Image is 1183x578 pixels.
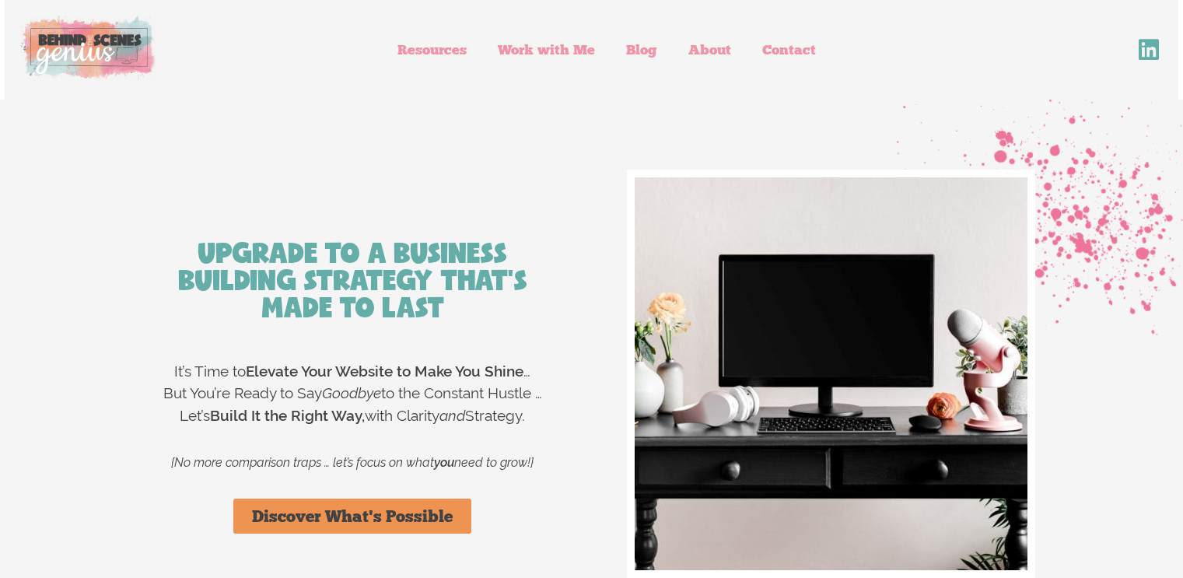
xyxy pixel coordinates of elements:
span: Discover What's Possible [252,508,453,524]
span: It’s Time to … But You’re Ready to Say [163,363,531,402]
a: Work with Me [482,32,611,68]
span: and [439,407,465,424]
nav: Menu [187,32,1028,68]
a: Resources [382,32,482,68]
a: About [673,32,747,68]
span: Strategy. [465,407,525,424]
span: need to grow!} [454,455,534,470]
span: {No more comparison traps … let’s focus on what [171,455,434,470]
a: Discover What's Possible [233,499,471,534]
a: Contact [747,32,831,68]
span: to the Constant Hustle … Let’s with Clarity [180,384,542,424]
a: Blog [611,32,673,68]
h2: Upgrade to a Business Building Strategy That's Made to Last [156,240,549,321]
strong: Build It the Right Way, [210,407,365,424]
span: Goodbye [322,384,381,401]
b: you [434,455,454,470]
strong: Elevate Your Website to Make You Shine [246,363,523,380]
